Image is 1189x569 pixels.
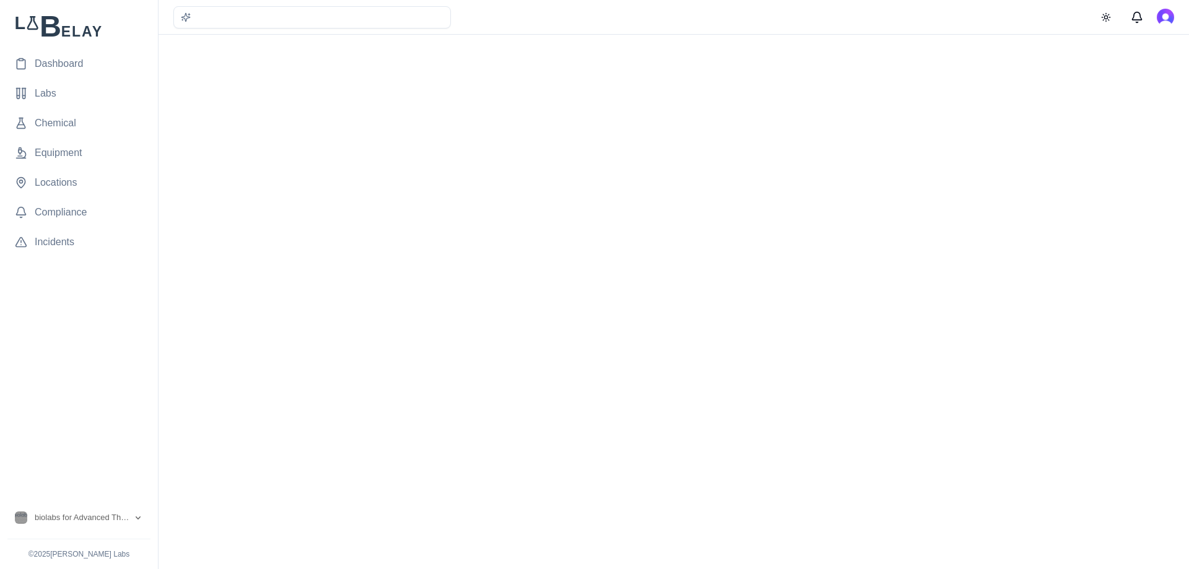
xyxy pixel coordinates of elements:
[35,56,83,71] span: Dashboard
[7,230,150,254] a: Incidents
[7,111,150,136] a: Chemical
[35,175,77,190] span: Locations
[7,549,150,559] p: © 2025 [PERSON_NAME] Labs
[7,81,150,106] a: Labs
[35,146,82,160] span: Equipment
[7,15,150,37] img: Lab Belay Logo
[7,170,150,195] a: Locations
[15,511,27,524] img: biolabs for Advanced Therapeutics Philadelphia
[7,141,150,165] a: Equipment
[35,116,76,131] span: Chemical
[35,86,56,101] span: Labs
[35,235,74,250] span: Incidents
[35,512,133,523] span: biolabs for Advanced Therapeutics Philadelphia
[7,200,150,225] a: Compliance
[1125,5,1149,30] button: Messages
[7,506,150,529] button: Open organization switcher
[1095,6,1117,28] button: Toggle theme
[1157,9,1174,26] img: Connor Schmitt
[7,51,150,76] a: Dashboard
[35,205,87,220] span: Compliance
[1157,9,1174,26] button: Open user button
